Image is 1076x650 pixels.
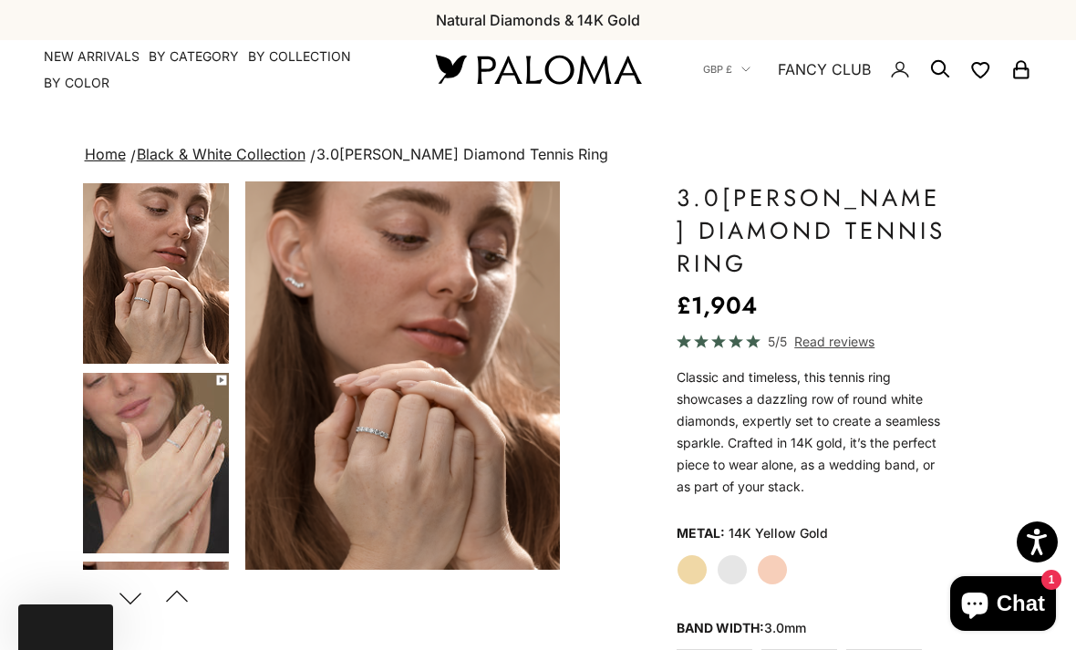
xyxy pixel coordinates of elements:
inbox-online-store-chat: Shopify online store chat [945,576,1061,635]
nav: Secondary navigation [703,40,1032,98]
div: Item 4 of 13 [245,181,560,570]
summary: By Color [44,74,109,92]
p: Classic and timeless, this tennis ring showcases a dazzling row of round white diamonds, expertly... [677,366,950,498]
p: Natural Diamonds & 14K Gold [436,8,640,32]
img: #YellowGold #WhiteGold #RoseGold [83,373,229,553]
summary: By Category [149,47,239,66]
nav: breadcrumbs [81,142,996,168]
legend: Band Width: [677,614,806,642]
a: Black & White Collection [137,145,305,163]
button: Go to item 4 [81,181,231,366]
span: 5/5 [768,331,787,352]
button: Go to item 5 [81,371,231,555]
button: GBP £ [703,61,750,77]
a: Home [85,145,126,163]
img: #YellowGold #WhiteGold #RoseGold [83,183,229,364]
variant-option-value: 14K Yellow Gold [729,520,828,547]
a: FANCY CLUB [778,57,871,81]
legend: Metal: [677,520,725,547]
span: Read reviews [794,331,874,352]
nav: Primary navigation [44,47,392,92]
img: #YellowGold #WhiteGold #RoseGold [245,181,560,570]
summary: By Collection [248,47,351,66]
a: 5/5 Read reviews [677,331,950,352]
span: GBP £ [703,61,732,77]
a: NEW ARRIVALS [44,47,140,66]
h1: 3.0[PERSON_NAME] Diamond Tennis Ring [677,181,950,280]
variant-option-value: 3.0mm [764,620,806,635]
span: 3.0[PERSON_NAME] Diamond Tennis Ring [316,145,608,163]
sale-price: £1,904 [677,287,757,324]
